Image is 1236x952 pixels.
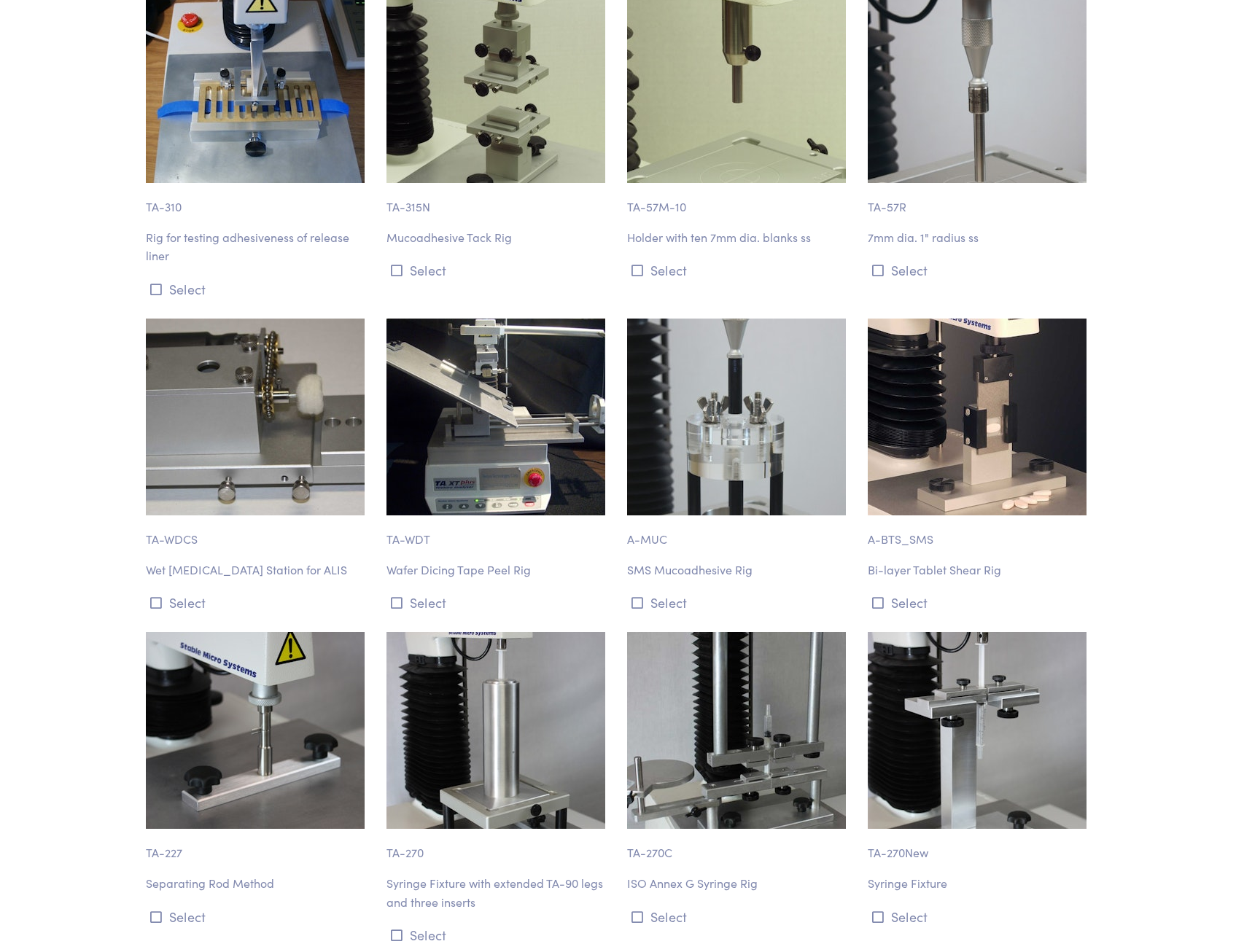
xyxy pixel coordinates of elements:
[627,632,846,829] img: pharma-ta_270c-iso-annex-g-syringe-rig-2.jpg
[386,228,610,247] p: Mucoadhesive Tack Rig
[146,561,369,580] p: Wet [MEDICAL_DATA] Station for ALIS
[146,277,369,301] button: Select
[868,319,1087,515] img: pharma-a_bts-bi-layer-tablet-shear-rig-2.jpg
[386,561,610,580] p: Wafer Dicing Tape Peel Rig
[868,829,1091,862] p: TA-270New
[146,905,369,929] button: Select
[868,228,1091,247] p: 7mm dia. 1" radius ss
[146,590,369,614] button: Select
[386,319,605,515] img: wafer-dicing-tape-peel-rig.jpg
[627,258,850,282] button: Select
[868,183,1091,216] p: TA-57R
[146,228,369,265] p: Rig for testing adhesiveness of release liner
[868,632,1087,829] img: ta-270new_syringe-fixture.jpg
[146,632,365,829] img: ta-227_separating-rod-method.jpg
[386,632,605,829] img: ta-270_syringe-fixture.jpg
[146,515,369,549] p: TA-WDCS
[868,561,1091,580] p: Bi-layer Tablet Shear Rig
[386,923,610,947] button: Select
[627,829,850,862] p: TA-270C
[146,183,369,216] p: TA-310
[627,905,850,929] button: Select
[146,319,365,515] img: adhesion-ta_wdcs-wet-dry-cleaning-station.jpg
[386,590,610,614] button: Select
[627,228,850,247] p: Holder with ten 7mm dia. blanks ss
[386,874,610,911] p: Syringe Fixture with extended TA-90 legs and three inserts
[627,561,850,580] p: SMS Mucoadhesive Rig
[868,874,1091,893] p: Syringe Fixture
[386,515,610,549] p: TA-WDT
[146,874,369,893] p: Separating Rod Method
[627,515,850,549] p: A-MUC
[627,319,846,515] img: a-muc-mucpadhesive-fixture.jpg
[386,258,610,282] button: Select
[868,258,1091,282] button: Select
[386,829,610,862] p: TA-270
[868,590,1091,614] button: Select
[146,829,369,862] p: TA-227
[868,515,1091,549] p: A-BTS_SMS
[627,874,850,893] p: ISO Annex G Syringe Rig
[386,183,610,216] p: TA-315N
[627,590,850,614] button: Select
[868,905,1091,929] button: Select
[627,183,850,216] p: TA-57M-10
